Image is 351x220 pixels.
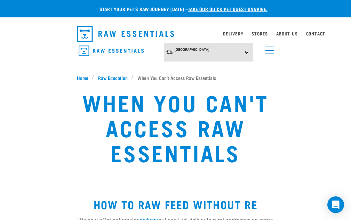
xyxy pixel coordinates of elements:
[77,90,274,165] h1: When You Can't Access Raw Essentials
[77,74,88,81] span: Home
[77,198,274,211] h2: HOW TO RAW FEED WITHOUT RE
[94,74,131,81] a: Raw Education
[79,46,144,56] img: Raw Essentials Logo
[77,74,92,81] a: Home
[77,26,174,42] img: Raw Essentials Logo
[327,196,344,213] div: Open Intercom Messenger
[276,32,297,35] a: About Us
[71,23,280,44] nav: dropdown navigation
[223,32,243,35] a: Delivery
[166,49,173,55] img: van-moving.png
[77,74,274,81] nav: breadcrumbs
[262,42,274,55] a: menu
[98,74,128,81] span: Raw Education
[175,48,209,51] span: [GEOGRAPHIC_DATA]
[252,32,268,35] a: Stores
[188,8,268,10] a: take our quick pet questionnaire.
[306,32,326,35] a: Contact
